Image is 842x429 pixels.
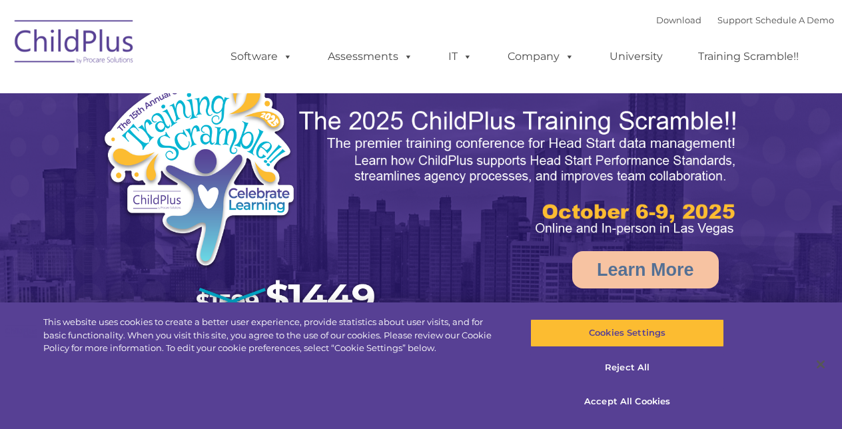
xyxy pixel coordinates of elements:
a: Download [656,15,701,25]
a: University [596,43,676,70]
a: IT [435,43,486,70]
button: Reject All [530,354,724,382]
div: This website uses cookies to create a better user experience, provide statistics about user visit... [43,316,505,355]
span: Last name [185,88,226,98]
button: Cookies Settings [530,319,724,347]
button: Close [806,350,835,379]
a: Support [717,15,753,25]
button: Accept All Cookies [530,388,724,416]
a: Training Scramble!! [685,43,812,70]
img: ChildPlus by Procare Solutions [8,11,141,77]
a: Learn More [572,251,719,288]
font: | [656,15,834,25]
a: Company [494,43,588,70]
a: Assessments [314,43,426,70]
a: Schedule A Demo [755,15,834,25]
span: Phone number [185,143,242,153]
a: Software [217,43,306,70]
